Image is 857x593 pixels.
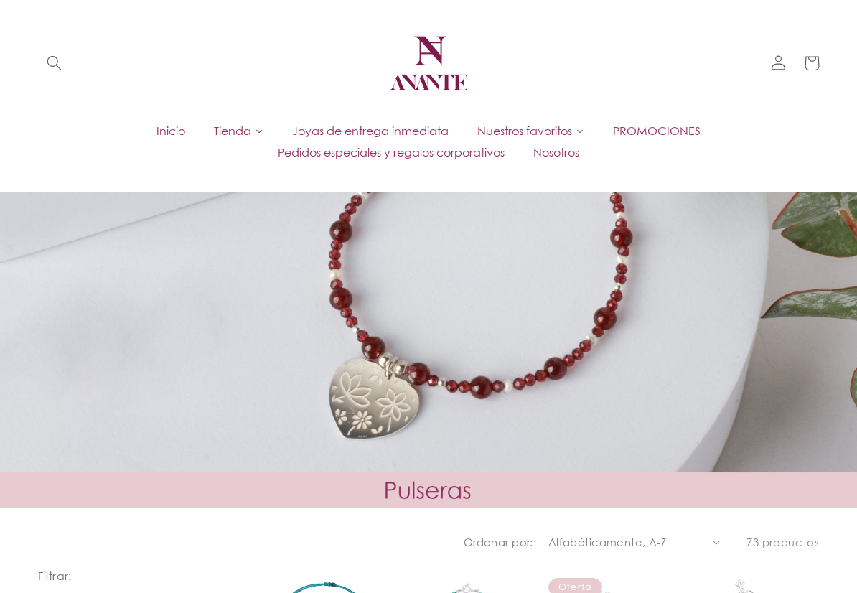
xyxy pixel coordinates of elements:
img: Anante Joyería | Diseño mexicano [385,20,472,106]
a: Nosotros [519,141,594,163]
span: Nuestros favoritos [477,123,572,139]
h2: Filtrar: [38,568,72,584]
a: Anante Joyería | Diseño mexicano [380,14,477,112]
a: Nuestros favoritos [463,120,599,141]
span: 73 productos [746,536,820,548]
a: Pedidos especiales y regalos corporativos [263,141,519,163]
span: Tienda [214,123,251,139]
label: Ordenar por: [464,536,533,548]
span: Joyas de entrega inmediata [292,123,449,139]
span: Pedidos especiales y regalos corporativos [278,144,505,160]
summary: Búsqueda [38,47,71,80]
a: Joyas de entrega inmediata [278,120,463,141]
span: Nosotros [533,144,579,160]
span: Inicio [156,123,185,139]
span: PROMOCIONES [613,123,701,139]
a: PROMOCIONES [599,120,715,141]
a: Tienda [200,120,278,141]
a: Inicio [142,120,200,141]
